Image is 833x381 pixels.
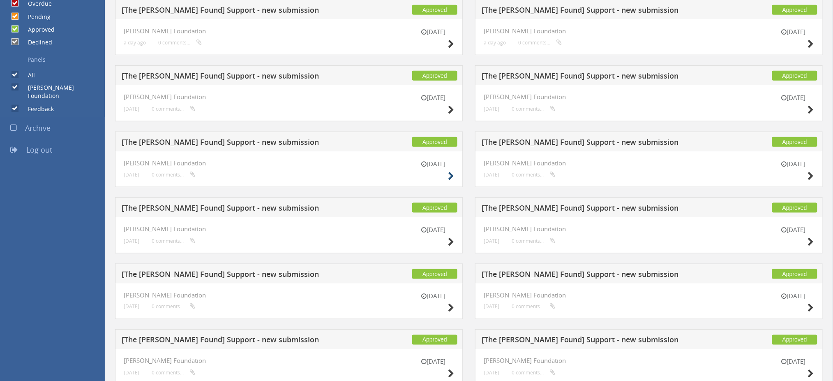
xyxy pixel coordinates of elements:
h4: [PERSON_NAME] Foundation [124,160,454,167]
small: 0 comments... [158,39,202,46]
small: 0 comments... [152,304,195,310]
h5: [The [PERSON_NAME] Found] Support - new submission [482,336,716,346]
small: 0 comments... [512,304,555,310]
span: Log out [26,145,52,155]
span: Approved [772,137,817,147]
h4: [PERSON_NAME] Foundation [484,28,814,35]
h5: [The [PERSON_NAME] Found] Support - new submission [122,138,356,149]
h4: [PERSON_NAME] Foundation [124,225,454,232]
span: Archive [25,123,51,133]
small: [DATE] [413,292,454,300]
small: [DATE] [413,160,454,168]
small: 0 comments... [512,106,555,112]
span: Approved [772,5,817,15]
label: [PERSON_NAME] Foundation [20,84,105,100]
span: Approved [412,71,457,81]
small: 0 comments... [152,106,195,112]
small: 0 comments... [512,172,555,178]
a: Panels [6,53,105,67]
small: 0 comments... [152,172,195,178]
span: Approved [412,137,457,147]
h5: [The [PERSON_NAME] Found] Support - new submission [482,6,716,16]
small: [DATE] [484,304,499,310]
h5: [The [PERSON_NAME] Found] Support - new submission [122,6,356,16]
h4: [PERSON_NAME] Foundation [484,160,814,167]
small: [DATE] [124,370,139,376]
h5: [The [PERSON_NAME] Found] Support - new submission [482,270,716,281]
h4: [PERSON_NAME] Foundation [124,28,454,35]
label: Declined [20,38,52,46]
small: [DATE] [484,238,499,244]
h4: [PERSON_NAME] Foundation [124,93,454,100]
small: 0 comments... [512,370,555,376]
h4: [PERSON_NAME] Foundation [484,292,814,299]
label: All [20,71,35,79]
span: Approved [412,203,457,213]
h4: [PERSON_NAME] Foundation [484,225,814,232]
small: [DATE] [413,225,454,234]
span: Approved [772,335,817,345]
small: [DATE] [773,160,814,168]
small: 0 comments... [152,370,195,376]
small: [DATE] [413,28,454,36]
small: [DATE] [124,304,139,310]
small: [DATE] [773,225,814,234]
span: Approved [772,71,817,81]
small: a day ago [124,39,146,46]
small: [DATE] [773,28,814,36]
h5: [The [PERSON_NAME] Found] Support - new submission [482,72,716,82]
span: Approved [412,5,457,15]
small: a day ago [484,39,506,46]
small: [DATE] [124,172,139,178]
small: [DATE] [413,358,454,366]
small: [DATE] [124,238,139,244]
span: Approved [772,269,817,279]
small: [DATE] [484,172,499,178]
h5: [The [PERSON_NAME] Found] Support - new submission [482,138,716,149]
h4: [PERSON_NAME] Foundation [484,93,814,100]
label: Approved [20,26,55,34]
label: Pending [20,13,51,21]
small: [DATE] [484,106,499,112]
small: [DATE] [773,93,814,102]
small: 0 comments... [152,238,195,244]
h4: [PERSON_NAME] Foundation [124,292,454,299]
h5: [The [PERSON_NAME] Found] Support - new submission [122,336,356,346]
h5: [The [PERSON_NAME] Found] Support - new submission [122,72,356,82]
h5: [The [PERSON_NAME] Found] Support - new submission [122,204,356,214]
h4: [PERSON_NAME] Foundation [124,358,454,365]
label: Feedback [20,105,54,113]
span: Approved [772,203,817,213]
span: Approved [412,335,457,345]
h5: [The [PERSON_NAME] Found] Support - new submission [482,204,716,214]
small: [DATE] [413,93,454,102]
small: 0 comments... [518,39,562,46]
span: Approved [412,269,457,279]
small: [DATE] [773,292,814,300]
small: 0 comments... [512,238,555,244]
small: [DATE] [124,106,139,112]
small: [DATE] [484,370,499,376]
h4: [PERSON_NAME] Foundation [484,358,814,365]
small: [DATE] [773,358,814,366]
h5: [The [PERSON_NAME] Found] Support - new submission [122,270,356,281]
